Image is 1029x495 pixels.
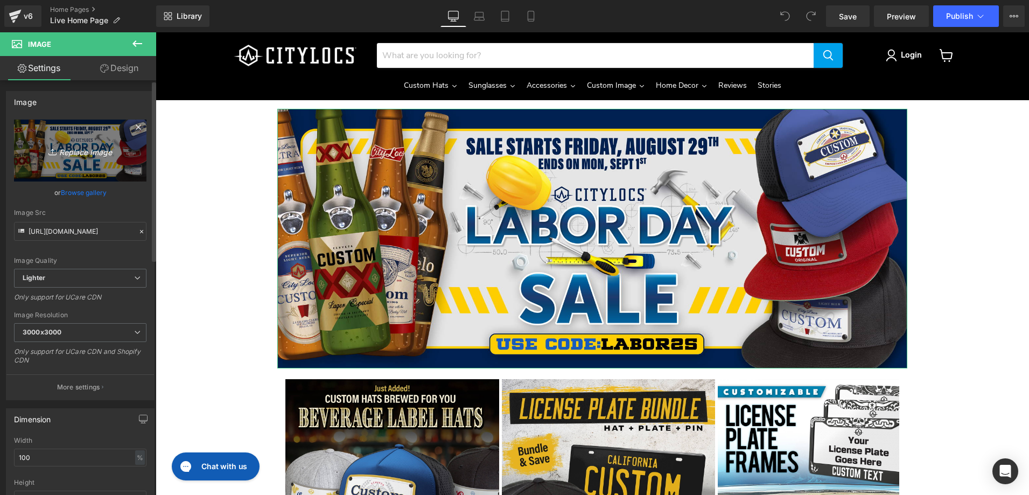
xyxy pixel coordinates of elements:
[933,5,999,27] button: Publish
[177,11,202,21] span: Library
[22,9,35,23] div: v6
[243,41,307,68] a: Custom Hats
[61,183,107,202] a: Browse gallery
[14,187,146,198] div: or
[50,16,108,25] span: Live Home Page
[492,5,518,27] a: Tablet
[28,40,51,48] span: Image
[221,11,658,36] input: Search
[6,374,154,400] button: More settings
[597,41,631,68] a: Stories
[14,479,146,486] div: Height
[60,41,814,68] nav: Main
[14,409,51,424] div: Dimension
[11,416,108,452] iframe: Gorgias live chat messenger
[495,41,557,68] a: Home Decor
[14,347,146,372] div: Only support for UCare CDN and Shopify CDN
[730,17,771,30] a: Login
[23,328,61,336] b: 3000x3000
[14,311,146,319] div: Image Resolution
[774,5,796,27] button: Undo
[80,56,158,80] a: Design
[37,144,123,157] i: Replace Image
[466,5,492,27] a: Laptop
[800,5,822,27] button: Redo
[658,11,687,36] button: Search
[50,5,156,14] a: Home Pages
[14,257,146,264] div: Image Quality
[135,450,145,465] div: %
[14,293,146,309] div: Only support for UCare CDN
[14,449,146,466] input: auto
[248,48,293,59] span: Custom Hats
[563,48,591,59] span: Reviews
[14,209,146,217] div: Image Src
[14,437,146,444] div: Width
[500,48,543,59] span: Home Decor
[156,5,209,27] a: New Library
[946,12,973,20] span: Publish
[426,41,495,68] a: Custom Image
[518,5,544,27] a: Mobile
[741,17,771,30] span: Login
[371,48,411,59] span: Accessories
[57,382,100,392] p: More settings
[307,41,366,68] a: Sunglasses
[992,458,1018,484] div: Open Intercom Messenger
[14,222,146,241] input: Link
[440,5,466,27] a: Desktop
[23,274,45,282] b: Lighter
[1003,5,1025,27] button: More
[221,10,688,36] form: Product
[887,11,916,22] span: Preview
[366,41,426,68] a: Accessories
[4,5,41,27] a: v6
[602,48,626,59] span: Stories
[839,11,857,22] span: Save
[557,41,597,68] a: Reviews
[313,48,351,59] span: Sunglasses
[14,92,37,107] div: Image
[874,5,929,27] a: Preview
[431,48,480,59] span: Custom Image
